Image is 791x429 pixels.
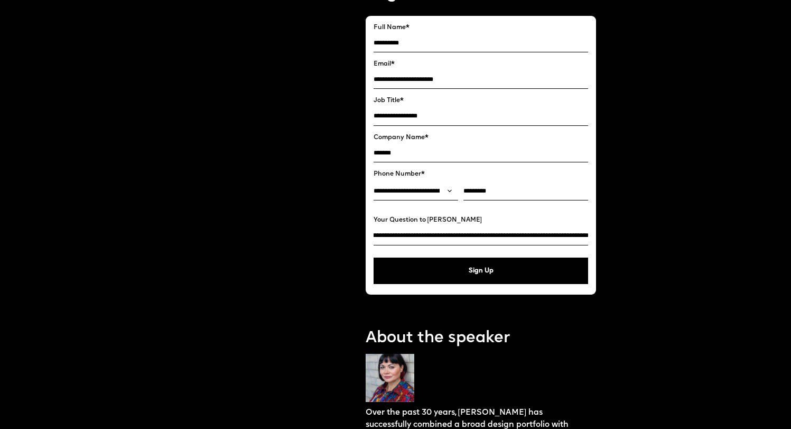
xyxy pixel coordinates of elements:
[374,134,589,141] label: Company Name
[374,216,589,224] label: Your Question to [PERSON_NAME]
[374,24,589,31] label: Full Name
[374,60,589,68] label: Email
[374,258,589,284] button: Sign Up
[374,170,589,178] label: Phone Number
[366,327,597,350] p: About the speaker
[374,97,589,104] label: Job Title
